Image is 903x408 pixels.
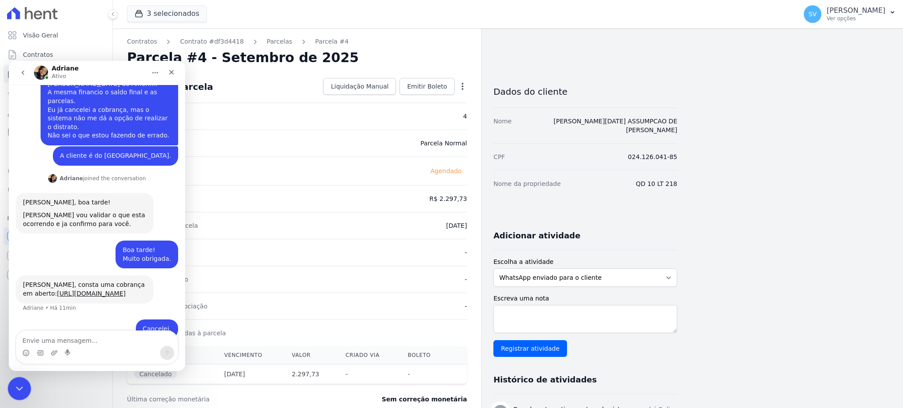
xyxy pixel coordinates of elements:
dd: - [465,275,467,284]
th: 2.297,73 [285,364,339,384]
a: Negativação [4,182,109,199]
div: A cliente é do [GEOGRAPHIC_DATA]. [44,85,169,105]
dt: Última correção monetária [127,395,328,404]
div: [PERSON_NAME], consta uma cobrança em aberto:[URL][DOMAIN_NAME]Adriane • Há 11min [7,215,145,242]
b: Adriane [51,115,74,121]
a: Clientes [4,104,109,122]
dt: Nome da propriedade [493,179,561,188]
dd: R$ 2.297,73 [429,194,467,203]
div: A cliente é do [GEOGRAPHIC_DATA]. [51,91,162,100]
a: Emitir Boleto [399,78,455,95]
dd: Parcela Normal [420,139,467,148]
span: Cancelado [134,370,177,378]
a: Contratos [127,37,157,46]
dd: [DATE] [446,221,467,230]
h3: Dados do cliente [493,86,677,97]
label: Escreva uma nota [493,294,677,303]
dd: 024.126.041-85 [628,152,677,161]
img: Profile image for Adriane [39,113,48,122]
dd: 4 [463,112,467,121]
dt: CPF [493,152,505,161]
button: Upload do anexo [42,289,49,296]
iframe: Intercom live chat [9,61,185,371]
th: Valor [285,346,339,364]
div: joined the conversation [51,114,137,122]
button: Selecionador de Emoji [14,289,21,296]
a: [PERSON_NAME][DATE] ASSUMPCAO DE [PERSON_NAME] [554,118,677,134]
span: Liquidação Manual [331,82,388,91]
div: Adriane diz… [7,112,169,132]
div: Adriane diz… [7,132,169,180]
span: Contratos [23,50,53,59]
div: Plataformas [7,213,105,224]
a: Contrato #df3d4418 [180,37,244,46]
span: Emitir Boleto [407,82,447,91]
button: SV [PERSON_NAME] Ver opções [797,2,903,26]
a: Parcelas [4,65,109,83]
div: Boa tarde!Muito obrigada. [107,180,169,208]
div: [PERSON_NAME], boa tarde! [14,137,138,146]
span: Visão Geral [23,31,58,40]
a: Parcelas [267,37,292,46]
th: [DATE] [217,364,284,384]
h2: Parcela #4 - Setembro de 2025 [127,50,359,66]
label: Escolha a atividade [493,257,677,267]
iframe: Intercom live chat [8,377,31,401]
dd: - [465,302,467,311]
th: - [401,364,449,384]
a: Liquidação Manual [323,78,396,95]
a: Conta Hent [4,247,109,264]
p: Ver opções [827,15,885,22]
div: Cancelei. [127,259,169,278]
div: SHIRLEY diz… [7,180,169,215]
th: Criado via [339,346,401,364]
p: [PERSON_NAME] [827,6,885,15]
dd: QD 10 LT 218 [636,179,677,188]
button: 3 selecionados [127,5,207,22]
th: Vencimento [217,346,284,364]
div: [PERSON_NAME] vou validar o que esta ocorrendo e ja confirmo para você. [14,150,138,167]
nav: Breadcrumb [127,37,467,46]
dt: Nome [493,117,511,134]
div: Boa tarde! Muito obrigada. [114,185,162,202]
button: Selecionador de GIF [28,289,35,296]
a: Contratos [4,46,109,63]
a: [URL][DOMAIN_NAME] [48,229,117,236]
div: [PERSON_NAME], boa tarde![PERSON_NAME] vou validar o que esta ocorrendo e ja confirmo para você. [7,132,145,173]
a: Recebíveis [4,227,109,245]
span: SV [809,11,817,17]
div: Cancelei. [134,264,162,273]
dd: - [465,248,467,257]
a: Visão Geral [4,26,109,44]
input: Registrar atividade [493,340,567,357]
a: Lotes [4,85,109,102]
div: [PERSON_NAME], consta uma cobrança em aberto: [14,220,138,237]
div: Adriane diz… [7,215,169,258]
a: Transferências [4,143,109,160]
a: Minha Carteira [4,123,109,141]
a: Parcela #4 [315,37,349,46]
a: Crédito [4,162,109,180]
div: Adriane • Há 11min [14,245,67,250]
button: Enviar uma mensagem [151,285,165,299]
th: Boleto [401,346,449,364]
div: SHIRLEY diz… [7,259,169,289]
span: Agendado [425,166,467,176]
dd: Sem correção monetária [382,395,467,404]
th: - [339,364,401,384]
textarea: Envie uma mensagem... [7,270,169,285]
h3: Histórico de atividades [493,375,597,385]
button: Start recording [56,289,63,296]
h3: Adicionar atividade [493,230,580,241]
